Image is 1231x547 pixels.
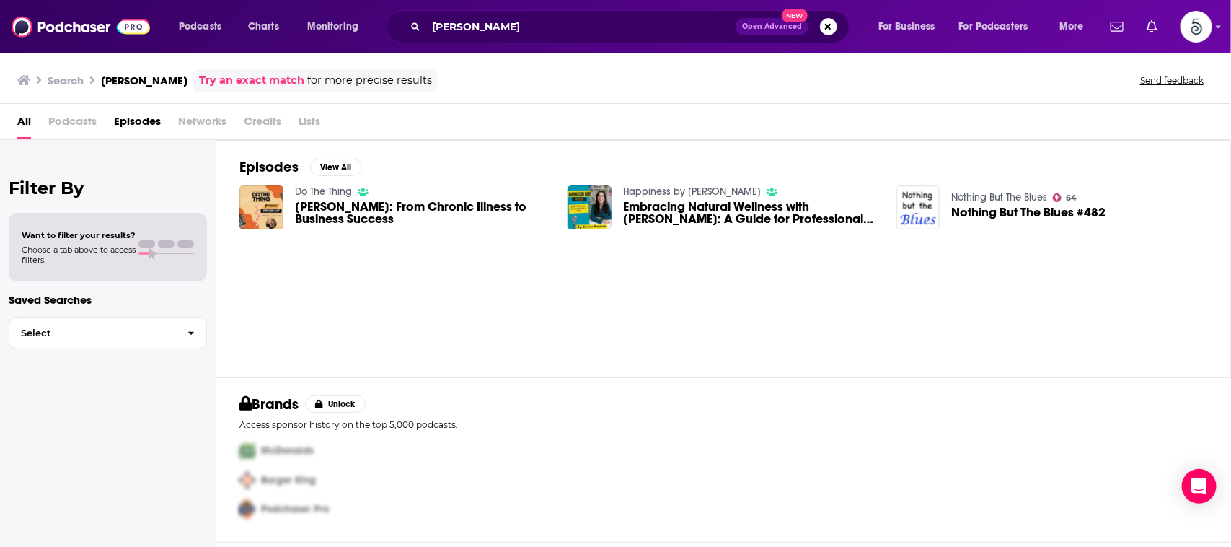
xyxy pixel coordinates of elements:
button: open menu [169,15,240,38]
span: For Podcasters [959,17,1028,37]
span: Embracing Natural Wellness with [PERSON_NAME]: A Guide for Professional Women [623,201,879,225]
span: Podcasts [179,17,221,37]
a: Nothing But The Blues [951,191,1047,204]
span: Burger King [261,474,316,486]
span: Networks [178,110,226,139]
a: 64 [1053,193,1077,202]
span: Lists [299,110,320,139]
span: Logged in as Spiral5-G2 [1181,11,1212,43]
button: Select [9,317,207,349]
img: Second Pro Logo [234,465,261,495]
h3: Search [48,74,84,87]
button: open menu [868,15,953,38]
span: For Business [878,17,935,37]
button: Send feedback [1136,74,1208,87]
span: Podcasts [48,110,97,139]
span: Podchaser Pro [261,504,329,516]
span: 64 [1066,195,1077,201]
img: Third Pro Logo [234,495,261,525]
a: Try an exact match [199,72,304,89]
a: Show notifications dropdown [1141,14,1163,39]
a: Show notifications dropdown [1105,14,1129,39]
input: Search podcasts, credits, & more... [426,15,736,38]
h2: Episodes [239,158,299,176]
span: Credits [244,110,281,139]
span: Monitoring [307,17,358,37]
button: open menu [297,15,377,38]
a: Do The Thing [295,185,352,198]
button: open menu [1049,15,1102,38]
h2: Filter By [9,178,207,198]
img: User Profile [1181,11,1212,43]
span: More [1059,17,1084,37]
img: Ruthie Searcy: From Chronic Illness to Business Success [239,185,283,229]
button: Unlock [305,395,366,413]
a: Happiness by Habit [623,185,761,198]
span: Choose a tab above to access filters. [22,245,136,265]
button: Show profile menu [1181,11,1212,43]
button: Open AdvancedNew [736,18,808,35]
p: Saved Searches [9,293,207,307]
button: open menu [950,15,1049,38]
span: for more precise results [307,72,432,89]
span: New [782,9,808,22]
span: [PERSON_NAME]: From Chronic Illness to Business Success [295,201,551,225]
div: Search podcasts, credits, & more... [400,10,863,43]
h3: [PERSON_NAME] [101,74,187,87]
span: McDonalds [261,445,314,457]
a: Charts [239,15,288,38]
span: Open Advanced [742,23,802,30]
span: Want to filter your results? [22,230,136,240]
p: Access sponsor history on the top 5,000 podcasts. [239,419,1207,430]
div: Open Intercom Messenger [1182,469,1217,504]
a: All [17,110,31,139]
span: Select [9,328,176,338]
button: View All [310,159,362,176]
a: Episodes [114,110,161,139]
h2: Brands [239,395,299,413]
a: EpisodesView All [239,158,362,176]
a: Ruthie Searcy: From Chronic Illness to Business Success [295,201,551,225]
a: Embracing Natural Wellness with Ruthie Searcy: A Guide for Professional Women [623,201,879,225]
span: Charts [248,17,279,37]
img: First Pro Logo [234,436,261,465]
img: Nothing But The Blues #482 [896,185,940,229]
a: Nothing But The Blues #482 [951,206,1106,219]
img: Embracing Natural Wellness with Ruthie Searcy: A Guide for Professional Women [568,185,612,229]
img: Podchaser - Follow, Share and Rate Podcasts [12,13,150,40]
